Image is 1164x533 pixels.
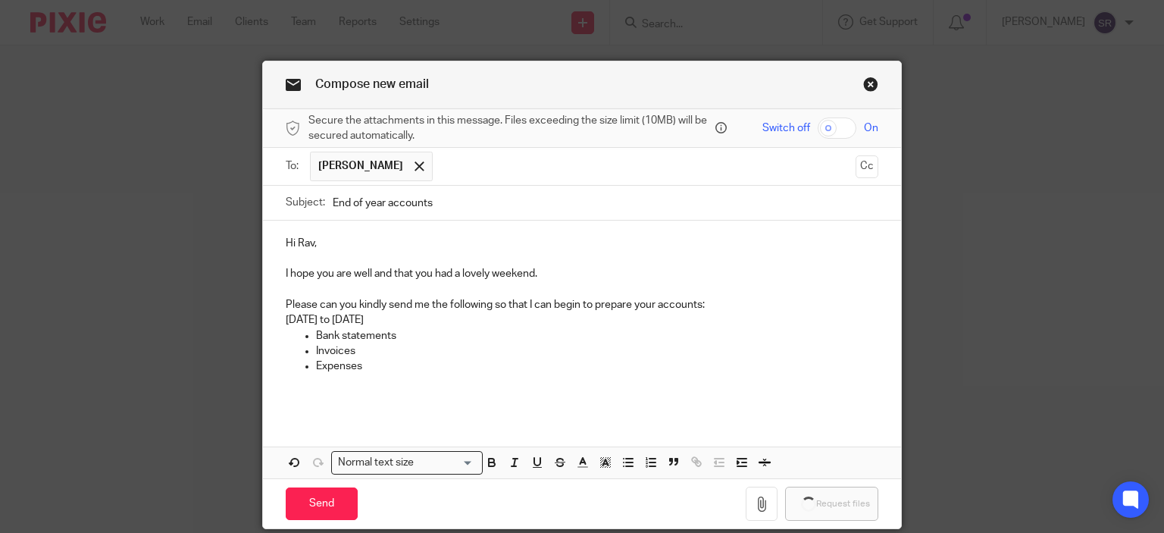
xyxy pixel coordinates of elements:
button: Request files [785,487,878,521]
p: Please can you kindly send me the following so that I can begin to prepare your accounts: [286,297,879,312]
span: On [864,121,878,136]
p: Hi Rav, [286,236,879,251]
input: Send [286,488,358,520]
label: Subject: [286,195,325,210]
p: [DATE] to [DATE] [286,312,879,328]
span: Secure the attachments in this message. Files exceeding the size limit (10MB) will be secured aut... [308,113,712,144]
p: Bank statements [316,328,879,343]
p: Invoices [316,343,879,359]
span: Normal text size [335,455,418,471]
span: Request files [816,498,870,510]
span: Switch off [762,121,810,136]
a: Close this dialog window [863,77,878,97]
input: Search for option [419,455,474,471]
button: Cc [856,155,878,178]
span: Compose new email [315,78,429,90]
label: To: [286,158,302,174]
span: [PERSON_NAME] [318,158,403,174]
p: I hope you are well and that you had a lovely weekend. [286,266,879,281]
div: Search for option [331,451,483,475]
p: Expenses [316,359,879,374]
